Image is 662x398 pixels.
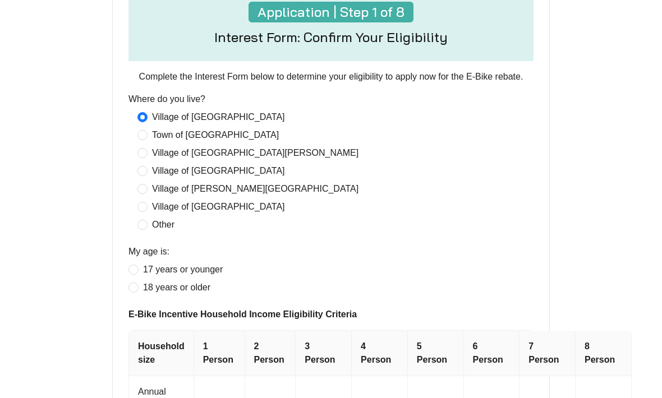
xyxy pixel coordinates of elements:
label: Where do you live? [128,93,205,107]
span: 18 years or older [139,281,215,295]
span: E-Bike Incentive Household Income Eligibility Criteria [128,308,534,322]
th: 2 Person [245,331,296,377]
span: Village of [GEOGRAPHIC_DATA] [148,111,289,124]
p: Complete the Interest Form below to determine your eligibility to apply now for the E-Bike rebate. [128,71,534,84]
th: 4 Person [352,331,408,377]
th: 5 Person [408,331,464,377]
span: Other [148,219,179,232]
th: 7 Person [520,331,576,377]
th: Household size [129,331,194,377]
span: Village of [GEOGRAPHIC_DATA] [148,165,289,178]
h4: Application | Step 1 of 8 [249,2,413,23]
span: Town of [GEOGRAPHIC_DATA] [148,129,283,142]
span: Village of [GEOGRAPHIC_DATA][PERSON_NAME] [148,147,363,160]
th: 3 Person [296,331,352,377]
label: My age is: [128,246,169,259]
h4: Interest Form: Confirm Your Eligibility [214,30,448,46]
span: 17 years or younger [139,263,227,277]
th: 1 Person [194,331,245,377]
span: Village of [GEOGRAPHIC_DATA] [148,201,289,214]
span: Village of [PERSON_NAME][GEOGRAPHIC_DATA] [148,183,363,196]
th: 8 Person [576,331,632,377]
th: 6 Person [464,331,520,377]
